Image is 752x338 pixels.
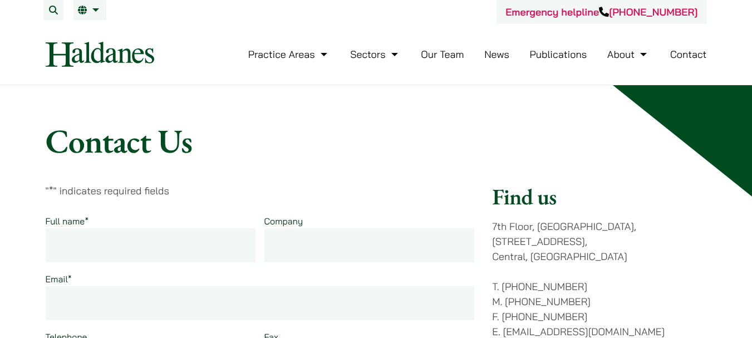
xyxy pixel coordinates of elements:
[46,183,475,198] p: " " indicates required fields
[492,219,706,264] p: 7th Floor, [GEOGRAPHIC_DATA], [STREET_ADDRESS], Central, [GEOGRAPHIC_DATA]
[607,48,650,61] a: About
[670,48,707,61] a: Contact
[505,6,697,18] a: Emergency helpline[PHONE_NUMBER]
[421,48,464,61] a: Our Team
[248,48,330,61] a: Practice Areas
[264,215,303,227] label: Company
[46,215,89,227] label: Full name
[46,121,707,161] h1: Contact Us
[484,48,509,61] a: News
[492,183,706,210] h2: Find us
[46,42,154,67] img: Logo of Haldanes
[530,48,587,61] a: Publications
[350,48,400,61] a: Sectors
[78,6,102,14] a: EN
[46,273,72,285] label: Email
